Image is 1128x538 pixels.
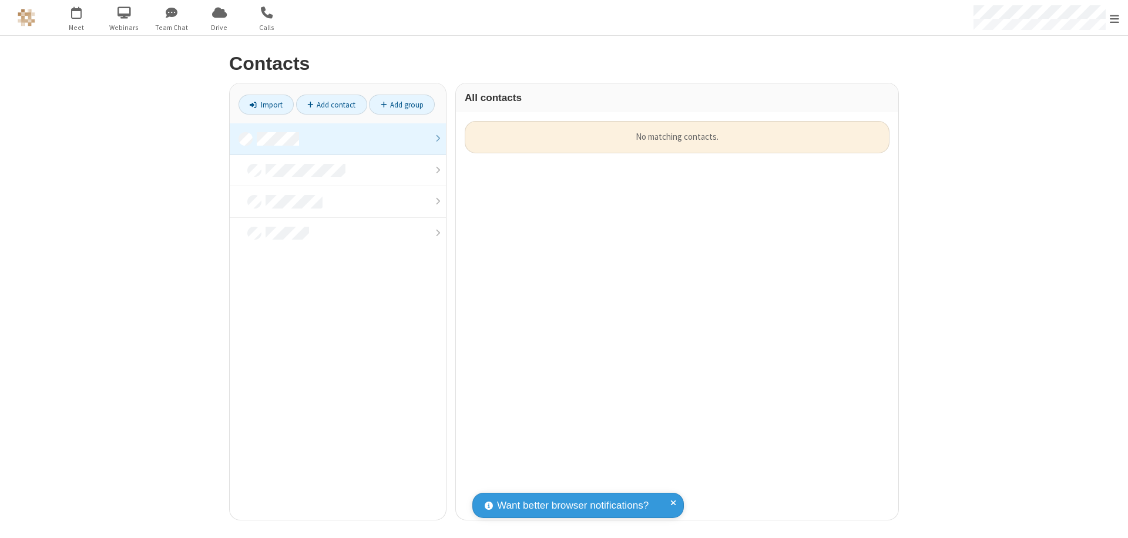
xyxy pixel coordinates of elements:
[245,22,289,33] span: Calls
[102,22,146,33] span: Webinars
[1099,507,1119,530] iframe: Chat
[229,53,899,74] h2: Contacts
[55,22,99,33] span: Meet
[465,92,889,103] h3: All contacts
[456,112,898,520] div: grid
[465,121,889,153] div: No matching contacts.
[369,95,435,115] a: Add group
[150,22,194,33] span: Team Chat
[197,22,241,33] span: Drive
[497,498,649,513] span: Want better browser notifications?
[18,9,35,26] img: QA Selenium DO NOT DELETE OR CHANGE
[239,95,294,115] a: Import
[296,95,367,115] a: Add contact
